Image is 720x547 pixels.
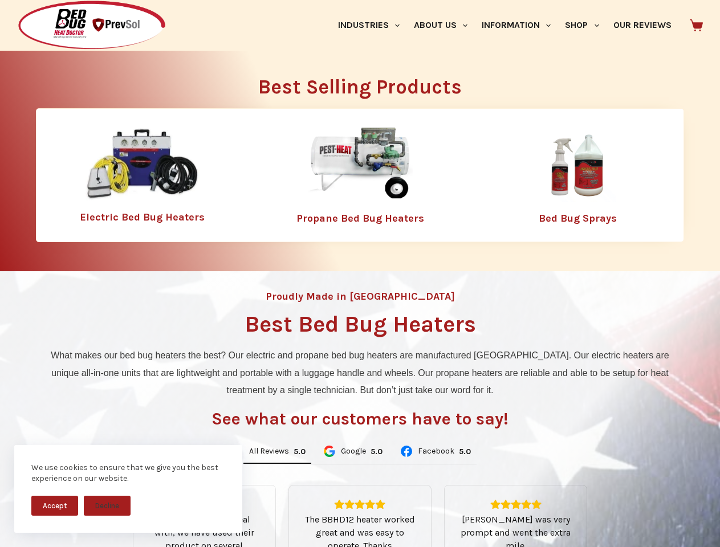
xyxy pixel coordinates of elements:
h2: Best Selling Products [36,77,684,97]
h4: Proudly Made in [GEOGRAPHIC_DATA] [266,291,455,301]
button: Decline [84,496,131,516]
a: Propane Bed Bug Heaters [296,212,424,224]
div: 5.0 [459,447,471,456]
div: Rating: 5.0 out of 5 [303,499,417,509]
p: What makes our bed bug heaters the best? Our electric and propane bed bug heaters are manufacture... [42,347,678,399]
div: Rating: 5.0 out of 5 [459,447,471,456]
span: Facebook [418,447,454,455]
a: Bed Bug Sprays [539,212,617,224]
button: Open LiveChat chat widget [9,5,43,39]
div: Rating: 5.0 out of 5 [371,447,383,456]
h1: Best Bed Bug Heaters [245,313,476,336]
a: Electric Bed Bug Heaters [80,211,205,223]
div: We use cookies to ensure that we give you the best experience on our website. [31,462,225,484]
span: Google [341,447,366,455]
h3: See what our customers have to say! [211,410,509,427]
div: 5.0 [371,447,383,456]
span: All Reviews [249,447,289,455]
div: Rating: 5.0 out of 5 [458,499,573,509]
button: Accept [31,496,78,516]
div: Rating: 5.0 out of 5 [294,447,306,456]
div: 5.0 [294,447,306,456]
